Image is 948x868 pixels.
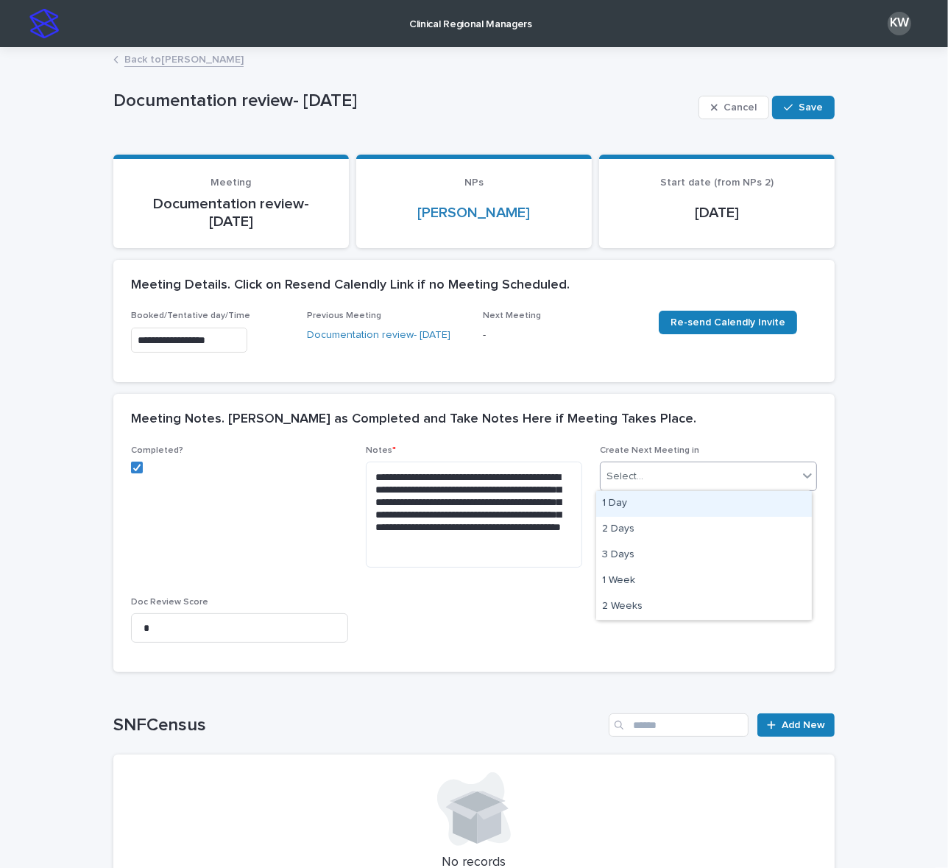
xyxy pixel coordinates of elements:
[307,311,381,320] span: Previous Meeting
[617,204,817,222] p: [DATE]
[131,446,183,455] span: Completed?
[724,102,757,113] span: Cancel
[113,715,603,736] h1: SNFCensus
[211,177,251,188] span: Meeting
[698,96,769,119] button: Cancel
[131,598,208,607] span: Doc Review Score
[596,568,812,594] div: 1 Week
[124,50,244,67] a: Back to[PERSON_NAME]
[131,278,570,294] h2: Meeting Details. Click on Resend Calendly Link if no Meeting Scheduled.
[799,102,823,113] span: Save
[113,91,693,112] p: Documentation review- [DATE]
[131,412,696,428] h2: Meeting Notes. [PERSON_NAME] as Completed and Take Notes Here if Meeting Takes Place.
[307,328,450,343] a: Documentation review- [DATE]
[596,517,812,543] div: 2 Days
[464,177,484,188] span: NPs
[596,543,812,568] div: 3 Days
[131,195,331,230] p: Documentation review- [DATE]
[131,311,250,320] span: Booked/Tentative day/Time
[417,204,530,222] a: [PERSON_NAME]
[483,328,641,343] p: -
[660,177,774,188] span: Start date (from NPs 2)
[596,491,812,517] div: 1 Day
[596,594,812,620] div: 2 Weeks
[659,311,797,334] a: Re-send Calendly Invite
[782,720,825,730] span: Add New
[671,317,785,328] span: Re-send Calendly Invite
[29,9,59,38] img: stacker-logo-s-only.png
[600,446,699,455] span: Create Next Meeting in
[483,311,541,320] span: Next Meeting
[609,713,749,737] input: Search
[772,96,835,119] button: Save
[606,469,643,484] div: Select...
[757,713,835,737] a: Add New
[366,446,396,455] span: Notes
[888,12,911,35] div: KW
